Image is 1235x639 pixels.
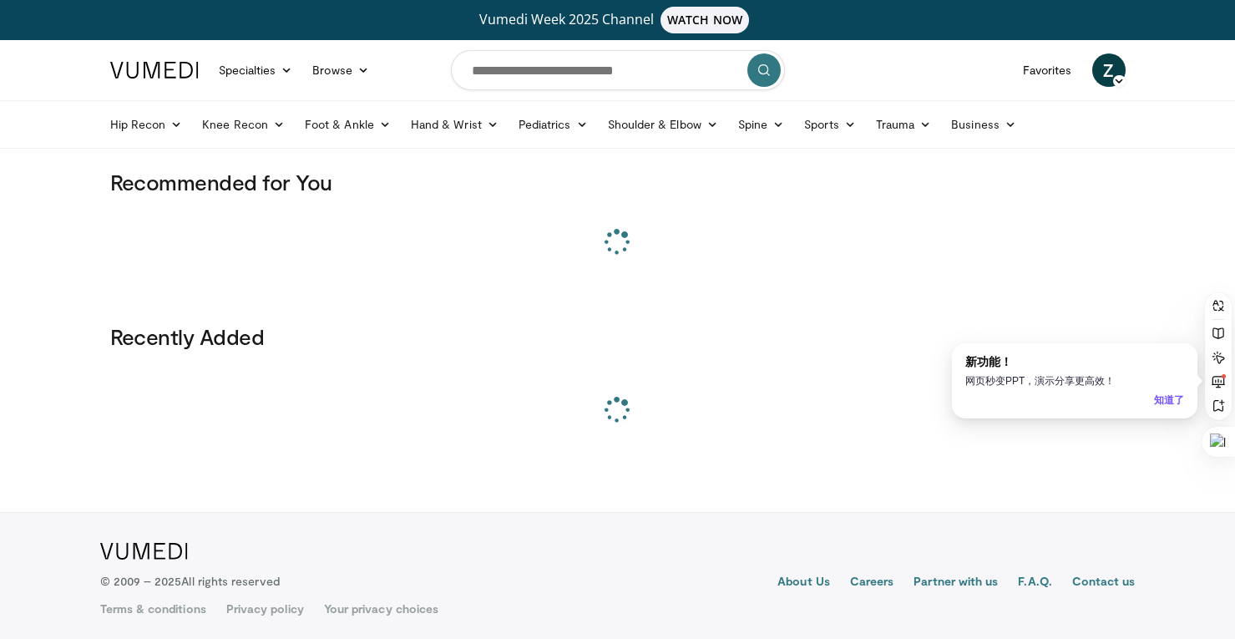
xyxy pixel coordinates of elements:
a: Trauma [866,108,942,141]
a: Business [941,108,1026,141]
a: Z [1092,53,1126,87]
a: Privacy policy [226,601,304,617]
a: Contact us [1072,573,1136,593]
a: Terms & conditions [100,601,206,617]
a: Shoulder & Elbow [598,108,728,141]
h3: Recently Added [110,323,1126,350]
a: F.A.Q. [1018,573,1051,593]
span: All rights reserved [181,574,279,588]
a: Careers [850,573,894,593]
a: About Us [777,573,830,593]
a: Browse [302,53,379,87]
img: VuMedi Logo [110,62,199,79]
a: Your privacy choices [324,601,438,617]
a: Hip Recon [100,108,193,141]
a: Sports [794,108,866,141]
a: Partner with us [914,573,998,593]
img: VuMedi Logo [100,543,188,560]
p: © 2009 – 2025 [100,573,280,590]
a: Pediatrics [509,108,598,141]
a: Spine [728,108,794,141]
input: Search topics, interventions [451,50,785,90]
span: WATCH NOW [661,7,749,33]
a: Hand & Wrist [401,108,509,141]
a: Foot & Ankle [295,108,401,141]
a: Vumedi Week 2025 ChannelWATCH NOW [113,7,1123,33]
a: Knee Recon [192,108,295,141]
a: Specialties [209,53,303,87]
h3: Recommended for You [110,169,1126,195]
a: Favorites [1013,53,1082,87]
